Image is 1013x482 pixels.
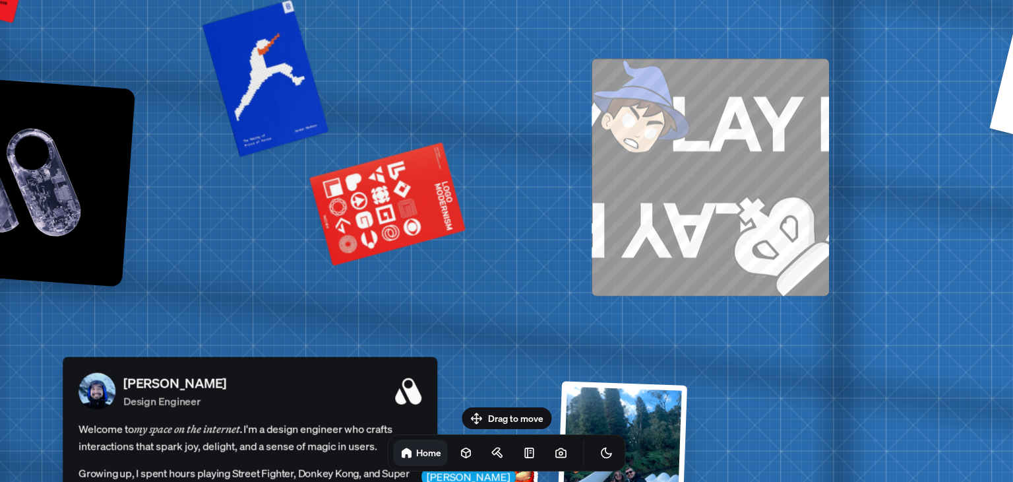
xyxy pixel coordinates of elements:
[78,421,421,455] span: Welcome to I'm a design engineer who crafts interactions that spark joy, delight, and a sense of ...
[123,394,226,409] p: Design Engineer
[134,423,243,436] em: my space on the internet.
[594,440,620,466] button: Toggle Theme
[394,440,448,466] a: Home
[78,373,115,410] img: Profile Picture
[123,374,226,394] p: [PERSON_NAME]
[416,446,441,459] h1: Home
